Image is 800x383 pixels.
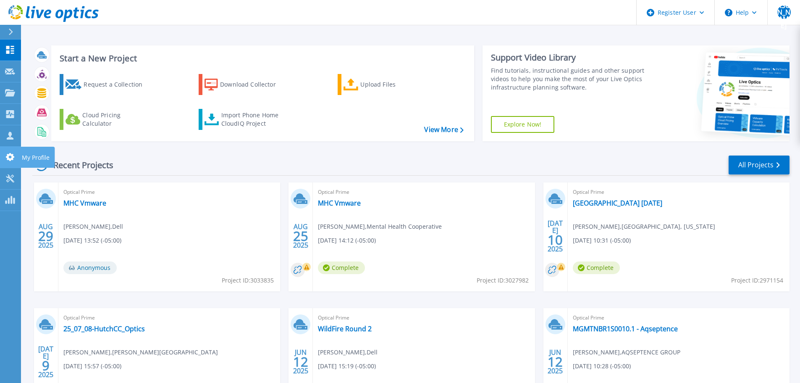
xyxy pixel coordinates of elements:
[63,222,123,231] span: [PERSON_NAME] , Dell
[573,236,631,245] span: [DATE] 10:31 (-05:00)
[318,313,530,322] span: Optical Prime
[573,199,662,207] a: [GEOGRAPHIC_DATA] [DATE]
[63,199,106,207] a: MHC Vmware
[318,188,530,197] span: Optical Prime
[491,52,648,63] div: Support Video Library
[82,111,150,128] div: Cloud Pricing Calculator
[318,236,376,245] span: [DATE] 14:12 (-05:00)
[32,155,125,175] div: Recent Projects
[199,74,292,95] a: Download Collector
[222,276,274,285] span: Project ID: 3033835
[573,348,680,357] span: [PERSON_NAME] , AQSEPTENCE GROUP
[731,276,783,285] span: Project ID: 2971154
[547,221,563,251] div: [DATE] 2025
[573,261,620,274] span: Complete
[38,232,53,240] span: 29
[338,74,431,95] a: Upload Files
[63,313,275,322] span: Optical Prime
[548,236,563,243] span: 10
[318,261,365,274] span: Complete
[424,126,463,134] a: View More
[63,236,121,245] span: [DATE] 13:52 (-05:00)
[60,54,463,63] h3: Start a New Project
[573,362,631,371] span: [DATE] 10:28 (-05:00)
[221,111,287,128] div: Import Phone Home CloudIQ Project
[318,222,442,231] span: [PERSON_NAME] , Mental Health Cooperative
[42,362,50,369] span: 9
[547,346,563,377] div: JUN 2025
[491,116,555,133] a: Explore Now!
[293,358,308,365] span: 12
[573,313,784,322] span: Optical Prime
[63,362,121,371] span: [DATE] 15:57 (-05:00)
[38,346,54,377] div: [DATE] 2025
[491,66,648,92] div: Find tutorials, instructional guides and other support videos to help you make the most of your L...
[293,221,309,251] div: AUG 2025
[573,188,784,197] span: Optical Prime
[548,358,563,365] span: 12
[573,222,715,231] span: [PERSON_NAME] , [GEOGRAPHIC_DATA], [US_STATE]
[318,325,372,333] a: WildFire Round 2
[22,147,50,169] p: My Profile
[293,346,309,377] div: JUN 2025
[63,261,117,274] span: Anonymous
[573,325,678,333] a: MGMTNBR1S0010.1 - Aqseptence
[318,199,361,207] a: MHC Vmware
[84,76,151,93] div: Request a Collection
[729,156,790,174] a: All Projects
[63,325,145,333] a: 25_07_08-HutchCC_Optics
[220,76,287,93] div: Download Collector
[60,74,153,95] a: Request a Collection
[477,276,529,285] span: Project ID: 3027982
[360,76,428,93] div: Upload Files
[63,188,275,197] span: Optical Prime
[293,232,308,240] span: 25
[318,362,376,371] span: [DATE] 15:19 (-05:00)
[60,109,153,130] a: Cloud Pricing Calculator
[38,221,54,251] div: AUG 2025
[63,348,218,357] span: [PERSON_NAME] , [PERSON_NAME][GEOGRAPHIC_DATA]
[318,348,378,357] span: [PERSON_NAME] , Dell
